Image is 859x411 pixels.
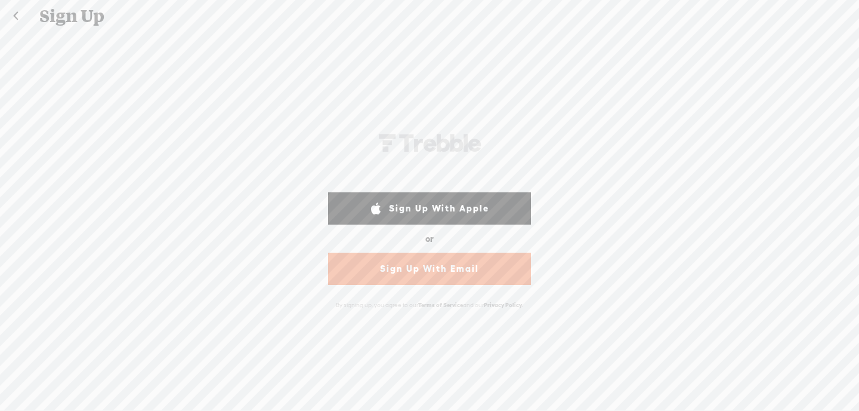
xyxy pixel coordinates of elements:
[418,302,463,308] a: Terms of Service
[328,253,531,285] a: Sign Up With Email
[31,1,829,32] div: Sign Up
[425,229,434,249] div: or
[484,302,522,308] a: Privacy Policy
[325,295,534,315] div: By signing up, you agree to our and our .
[328,192,531,225] a: Sign Up With Apple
